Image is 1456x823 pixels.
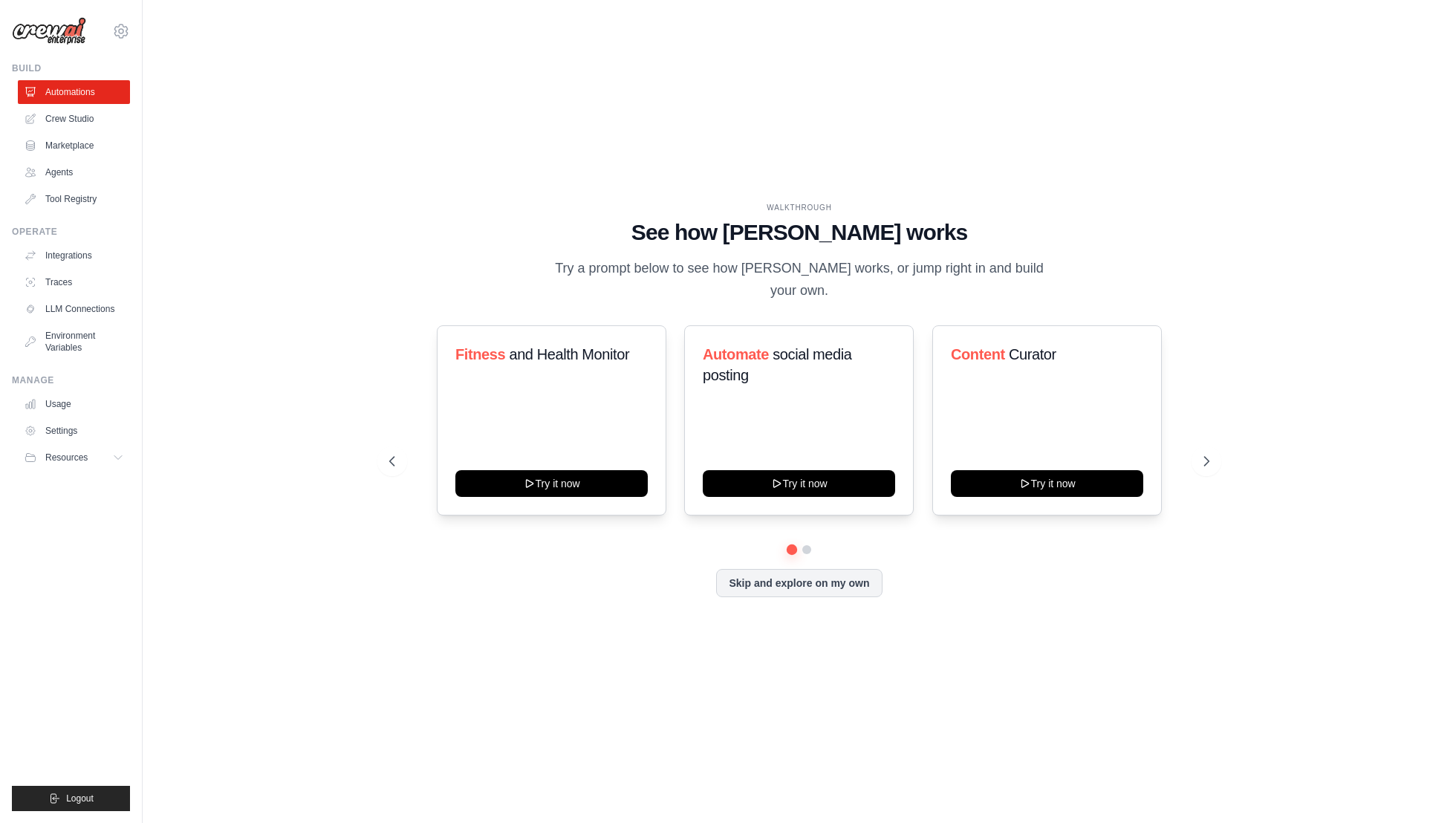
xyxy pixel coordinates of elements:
[951,470,1143,497] button: Try it now
[12,786,130,811] button: Logout
[389,219,1209,246] h1: See how [PERSON_NAME] works
[18,134,130,157] a: Marketplace
[455,346,505,362] span: Fitness
[455,470,648,497] button: Try it now
[18,107,130,131] a: Crew Studio
[66,793,94,804] span: Logout
[12,62,130,74] div: Build
[1009,346,1056,362] span: Curator
[18,187,130,211] a: Tool Registry
[18,244,130,267] a: Integrations
[18,419,130,443] a: Settings
[716,569,882,597] button: Skip and explore on my own
[18,80,130,104] a: Automations
[703,470,895,497] button: Try it now
[703,346,769,362] span: Automate
[389,202,1209,213] div: WALKTHROUGH
[12,17,86,45] img: Logo
[12,374,130,386] div: Manage
[703,346,852,383] span: social media posting
[550,258,1049,302] p: Try a prompt below to see how [PERSON_NAME] works, or jump right in and build your own.
[18,446,130,469] button: Resources
[18,392,130,416] a: Usage
[509,346,629,362] span: and Health Monitor
[12,226,130,238] div: Operate
[18,160,130,184] a: Agents
[18,324,130,360] a: Environment Variables
[18,270,130,294] a: Traces
[18,297,130,321] a: LLM Connections
[45,452,88,463] span: Resources
[951,346,1005,362] span: Content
